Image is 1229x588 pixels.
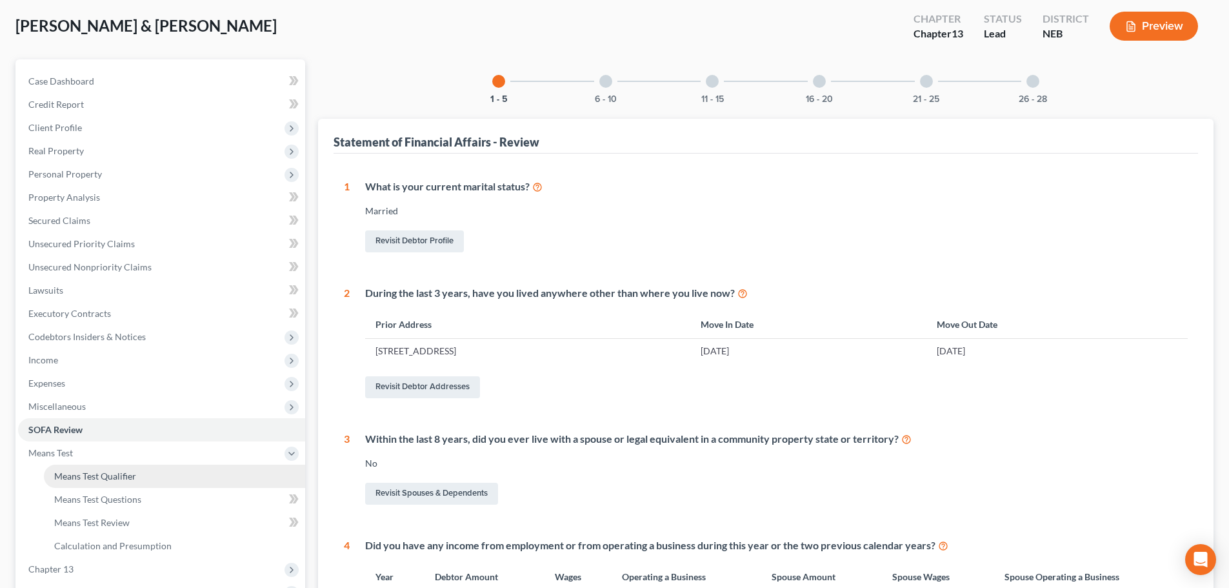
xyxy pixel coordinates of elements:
div: Married [365,205,1188,218]
div: No [365,457,1188,470]
span: Lawsuits [28,285,63,296]
span: Calculation and Presumption [54,540,172,551]
div: Chapter [914,12,963,26]
a: Means Test Questions [44,488,305,511]
div: During the last 3 years, have you lived anywhere other than where you live now? [365,286,1188,301]
span: Means Test Review [54,517,130,528]
button: 1 - 5 [490,95,508,104]
div: Did you have any income from employment or from operating a business during this year or the two ... [365,538,1188,553]
button: 26 - 28 [1019,95,1047,104]
div: 2 [344,286,350,401]
a: Unsecured Nonpriority Claims [18,256,305,279]
span: Real Property [28,145,84,156]
td: [DATE] [690,339,926,363]
a: Lawsuits [18,279,305,302]
a: Executory Contracts [18,302,305,325]
span: Client Profile [28,122,82,133]
span: SOFA Review [28,424,83,435]
div: Within the last 8 years, did you ever live with a spouse or legal equivalent in a community prope... [365,432,1188,447]
span: Expenses [28,378,65,389]
th: Move Out Date [926,310,1188,338]
span: 13 [952,27,963,39]
span: Income [28,354,58,365]
button: 6 - 10 [595,95,617,104]
div: NEB [1043,26,1089,41]
div: What is your current marital status? [365,179,1188,194]
div: 1 [344,179,350,255]
a: Revisit Debtor Profile [365,230,464,252]
a: Means Test Qualifier [44,465,305,488]
div: Chapter [914,26,963,41]
button: 11 - 15 [701,95,724,104]
span: Miscellaneous [28,401,86,412]
span: Means Test Qualifier [54,471,136,482]
span: [PERSON_NAME] & [PERSON_NAME] [15,16,277,35]
button: 21 - 25 [913,95,939,104]
td: [STREET_ADDRESS] [365,339,690,363]
button: 16 - 20 [806,95,833,104]
span: Secured Claims [28,215,90,226]
div: 3 [344,432,350,507]
div: Open Intercom Messenger [1185,544,1216,575]
th: Move In Date [690,310,926,338]
span: Case Dashboard [28,76,94,86]
a: Revisit Spouses & Dependents [365,483,498,505]
span: Unsecured Nonpriority Claims [28,261,152,272]
div: Statement of Financial Affairs - Review [334,134,539,150]
a: Calculation and Presumption [44,534,305,558]
a: Revisit Debtor Addresses [365,376,480,398]
span: Unsecured Priority Claims [28,238,135,249]
a: Unsecured Priority Claims [18,232,305,256]
a: Case Dashboard [18,70,305,93]
div: District [1043,12,1089,26]
a: Property Analysis [18,186,305,209]
a: Means Test Review [44,511,305,534]
th: Prior Address [365,310,690,338]
span: Personal Property [28,168,102,179]
span: Executory Contracts [28,308,111,319]
button: Preview [1110,12,1198,41]
span: Means Test Questions [54,494,141,505]
span: Credit Report [28,99,84,110]
a: Credit Report [18,93,305,116]
span: Property Analysis [28,192,100,203]
td: [DATE] [926,339,1188,363]
div: Lead [984,26,1022,41]
span: Means Test [28,447,73,458]
a: SOFA Review [18,418,305,441]
div: Status [984,12,1022,26]
span: Chapter 13 [28,563,74,574]
span: Codebtors Insiders & Notices [28,331,146,342]
a: Secured Claims [18,209,305,232]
